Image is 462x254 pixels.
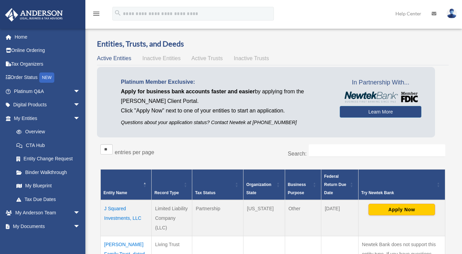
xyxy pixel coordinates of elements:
a: Order StatusNEW [5,71,90,85]
a: My Blueprint [10,179,87,193]
span: Federal Return Due Date [324,174,346,195]
img: NewtekBankLogoSM.png [343,92,418,103]
a: Online Ordering [5,44,90,57]
a: My Entitiesarrow_drop_down [5,111,87,125]
span: Apply for business bank accounts faster and easier [121,89,255,94]
span: arrow_drop_down [73,98,87,112]
span: Active Entities [97,55,131,61]
span: Tax Status [195,190,215,195]
th: Entity Name: Activate to invert sorting [101,170,152,200]
a: Home [5,30,90,44]
a: Tax Due Dates [10,192,87,206]
a: Digital Productsarrow_drop_down [5,98,90,112]
label: Search: [288,151,307,157]
td: [US_STATE] [243,200,285,236]
span: Inactive Entities [142,55,181,61]
span: Inactive Trusts [234,55,269,61]
span: Organization State [246,182,271,195]
td: J Squared Investments, LLC [101,200,152,236]
img: User Pic [447,9,457,18]
p: Click "Apply Now" next to one of your entities to start an application. [121,106,330,116]
a: CTA Hub [10,138,87,152]
img: Anderson Advisors Platinum Portal [3,8,65,22]
p: Platinum Member Exclusive: [121,77,330,87]
span: In Partnership With... [340,77,421,88]
span: Record Type [154,190,179,195]
a: Platinum Q&Aarrow_drop_down [5,84,90,98]
a: Tax Organizers [5,57,90,71]
td: Partnership [192,200,243,236]
p: Questions about your application status? Contact Newtek at [PHONE_NUMBER] [121,118,330,127]
th: Organization State: Activate to sort [243,170,285,200]
td: [DATE] [321,200,359,236]
span: arrow_drop_down [73,219,87,233]
button: Apply Now [368,204,435,215]
i: menu [92,10,100,18]
div: NEW [39,72,54,83]
span: arrow_drop_down [73,84,87,98]
th: Try Newtek Bank : Activate to sort [358,170,445,200]
div: Try Newtek Bank [361,189,435,197]
i: search [114,9,122,17]
span: Entity Name [103,190,127,195]
th: Business Purpose: Activate to sort [285,170,321,200]
h3: Entities, Trusts, and Deeds [97,39,449,49]
a: menu [92,12,100,18]
span: Business Purpose [288,182,306,195]
a: My Anderson Teamarrow_drop_down [5,206,90,220]
span: arrow_drop_down [73,111,87,125]
td: Limited Liability Company (LLC) [152,200,192,236]
a: My Documentsarrow_drop_down [5,219,90,233]
span: Active Trusts [192,55,223,61]
th: Tax Status: Activate to sort [192,170,243,200]
a: Binder Walkthrough [10,165,87,179]
a: Learn More [340,106,421,118]
p: by applying from the [PERSON_NAME] Client Portal. [121,87,330,106]
span: arrow_drop_down [73,206,87,220]
th: Record Type: Activate to sort [152,170,192,200]
td: Other [285,200,321,236]
th: Federal Return Due Date: Activate to sort [321,170,359,200]
a: Entity Change Request [10,152,87,166]
a: Overview [10,125,84,139]
label: entries per page [115,149,154,155]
